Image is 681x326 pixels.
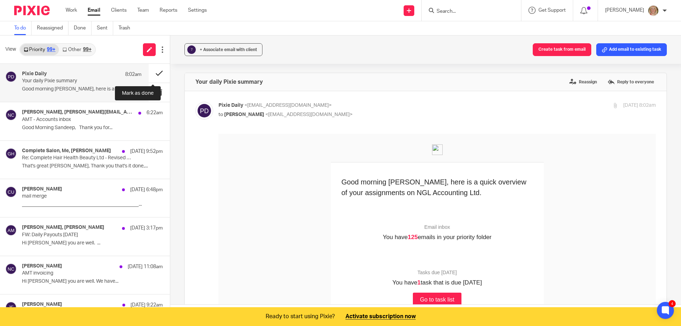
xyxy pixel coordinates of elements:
[20,44,59,55] a: Priority99+
[5,71,17,82] img: svg%3E
[130,148,163,155] p: [DATE] 9:52pm
[146,109,163,116] p: 6:22am
[130,225,163,232] p: [DATE] 3:17pm
[22,240,163,246] p: Hi [PERSON_NAME] you are well. ...
[88,7,100,14] a: Email
[5,109,17,121] img: svg%3E
[22,117,135,123] p: AMT - Accounts inbox
[164,99,273,108] p: You have emails in your priority folder
[22,155,135,161] p: Re: Complete Hair Health Beauty Ltd - Revised monthly fees
[669,300,676,307] div: 4
[171,215,266,224] p: No overdue tasks from [DATE]
[22,186,62,192] h4: [PERSON_NAME]
[436,9,500,15] input: Search
[171,204,266,213] p: No new tasks were assigned to you
[128,263,163,270] p: [DATE] 11:08am
[218,112,223,117] span: to
[199,145,202,152] strong: 1
[567,77,599,87] label: Reassign
[214,11,224,21] img: NGL Accounting Ltd
[606,77,656,87] label: Reply to everyone
[605,7,644,14] p: [PERSON_NAME]
[22,148,111,154] h4: Complete Salon, Me, [PERSON_NAME]
[22,270,135,276] p: AMT invoicing
[14,21,32,35] a: To do
[5,46,16,53] span: View
[244,103,332,108] span: <[EMAIL_ADDRESS][DOMAIN_NAME]>
[22,232,135,238] p: FW: Daily Payouts [DATE]
[22,109,135,115] h4: [PERSON_NAME], [PERSON_NAME][EMAIL_ADDRESS][DOMAIN_NAME]
[218,103,243,108] span: Pixie Daily
[185,282,253,294] p: Made by Pixie International Limited Calder & Co, [STREET_ADDRESS]
[265,112,353,117] span: <[EMAIL_ADDRESS][DOMAIN_NAME]>
[194,159,243,173] a: Go to task list
[648,5,659,16] img: JW%20photo.JPG
[596,43,667,56] button: Add email to existing task
[22,125,163,131] p: Good Morning Sandeep, Thank you for...
[74,21,92,35] a: Done
[22,71,47,77] h4: Pixie Daily
[22,278,163,284] p: Hi [PERSON_NAME] you are well. We have...
[5,263,17,275] img: svg%3E
[47,47,55,52] div: 99+
[97,21,113,35] a: Sent
[131,302,163,309] p: [DATE] 9:22am
[195,102,213,120] img: svg%3E
[111,7,127,14] a: Clients
[137,7,149,14] a: Team
[164,90,273,97] p: Email inbox
[125,71,142,78] p: 8:02am
[623,102,656,109] p: [DATE] 8:02am
[5,186,17,198] img: svg%3E
[37,21,68,35] a: Reassigned
[174,135,263,143] p: Tasks due [DATE]
[22,263,62,269] h4: [PERSON_NAME]
[200,48,257,52] span: + Associate email with client
[22,201,163,208] p: _______________________________________________...
[66,7,77,14] a: Work
[130,186,163,193] p: [DATE] 6:48pm
[22,302,62,308] h4: [PERSON_NAME]
[160,7,177,14] a: Reports
[22,78,118,84] p: Your daily Pixie summary
[22,163,163,169] p: That's great [PERSON_NAME], Thank you that's it done,...
[194,230,243,243] a: Go to task list
[118,21,135,35] a: Trash
[189,100,199,107] strong: 125
[195,78,263,85] h4: Your daily Pixie summary
[83,47,92,52] div: 99+
[22,225,104,231] h4: [PERSON_NAME], [PERSON_NAME]
[123,43,315,64] h3: Good morning [PERSON_NAME], here is a quick overview of your assignments on NGL Accounting Ltd.
[188,7,207,14] a: Settings
[184,43,262,56] button: ? + Associate email with client
[174,144,263,154] p: You have task that is due [DATE]
[14,6,50,15] img: Pixie
[187,45,196,54] div: ?
[5,225,17,236] img: svg%3E
[59,44,95,55] a: Other99+
[538,8,566,13] span: Get Support
[22,86,142,92] p: Good morning [PERSON_NAME], here is a quick overview of...
[171,195,266,202] p: Other tasks
[533,43,591,56] button: Create task from email
[22,193,135,199] p: mail merge
[5,148,17,159] img: svg%3E
[5,302,17,313] img: svg%3E
[224,112,264,117] span: [PERSON_NAME]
